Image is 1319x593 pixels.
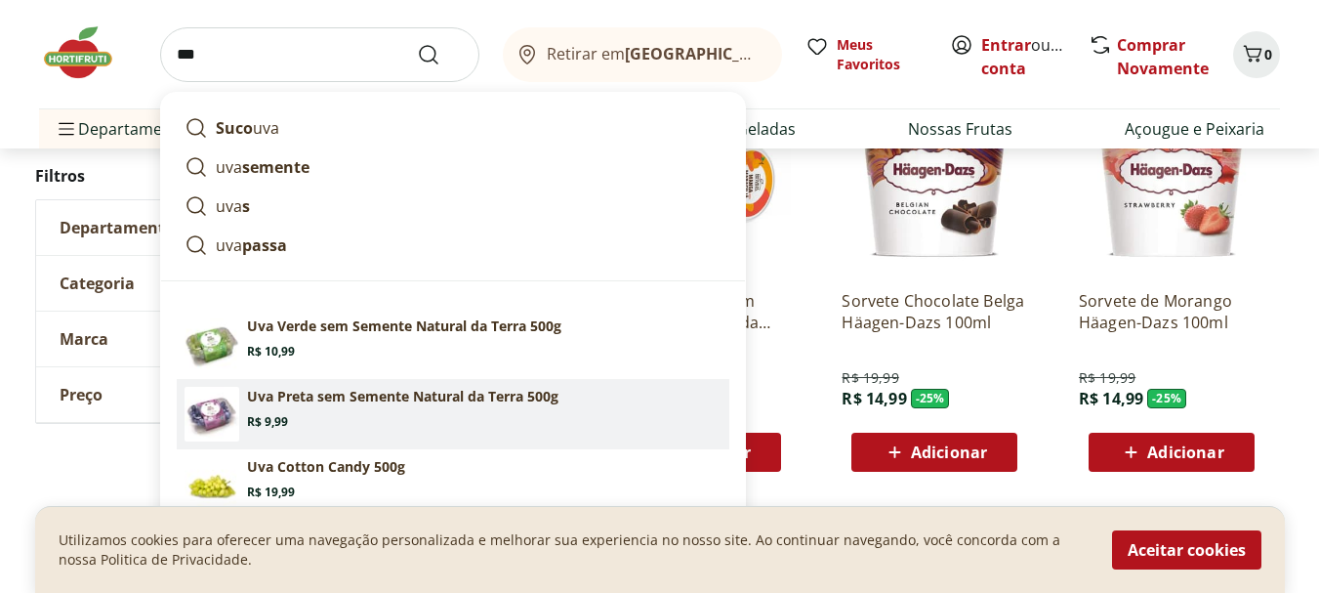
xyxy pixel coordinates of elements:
p: Utilizamos cookies para oferecer uma navegação personalizada e melhorar sua experiencia no nosso ... [59,530,1089,570]
a: uvas [177,187,729,226]
strong: s [242,195,250,217]
a: Nossas Frutas [908,117,1012,141]
input: search [160,27,479,82]
button: Carrinho [1233,31,1280,78]
span: Categoria [60,274,135,293]
span: R$ 10,99 [247,344,295,360]
span: R$ 14,99 [842,388,906,409]
span: R$ 14,99 [1079,388,1143,409]
a: Sorvete de Morango Häagen-Dazs 100ml [1079,290,1264,333]
img: Hortifruti [39,23,137,82]
strong: semente [242,156,309,178]
p: Uva Cotton Candy 500g [247,457,405,477]
span: R$ 19,99 [247,485,295,500]
button: Submit Search [417,43,464,66]
a: Entrar [981,34,1031,56]
span: Preço [60,385,103,404]
strong: passa [242,234,287,256]
a: uvasemente [177,148,729,187]
a: Uva Cotton Candy 500gUva Cotton Candy 500gR$ 19,99 [177,449,729,520]
a: Sorvete Chocolate Belga Häagen-Dazs 100ml [842,290,1027,333]
button: Departamento [36,200,329,255]
span: Departamento [60,218,175,237]
a: Criar conta [981,34,1089,79]
b: [GEOGRAPHIC_DATA]/[GEOGRAPHIC_DATA] [625,43,954,64]
img: Sorvete Chocolate Belga Häagen-Dazs 100ml [842,89,1027,275]
span: R$ 19,99 [842,368,898,388]
span: R$ 19,99 [1079,368,1135,388]
a: Uva Preta sem Semente Natural da Terra 500gUva Preta sem Semente Natural da Terra 500gR$ 9,99 [177,379,729,449]
span: - 25 % [911,389,950,408]
span: Adicionar [1147,445,1223,460]
button: Marca [36,312,329,366]
h2: Filtros [35,156,330,195]
img: Uva Cotton Candy 500g [185,457,239,512]
p: Uva Preta sem Semente Natural da Terra 500g [247,387,558,406]
span: 0 [1264,45,1272,64]
a: Sucouva [177,108,729,148]
span: Meus Favoritos [837,35,927,74]
p: uva [216,116,279,140]
button: Aceitar cookies [1112,530,1261,570]
span: Marca [60,329,108,349]
span: ou [981,33,1068,80]
a: Uva verde sem semente Natural da Terra 500gUva Verde sem Semente Natural da Terra 500gR$ 10,99 [177,309,729,379]
img: Sorvete de Morango Häagen-Dazs 100ml [1079,89,1264,275]
span: Retirar em [547,45,763,63]
span: Adicionar [911,445,987,460]
a: Açougue e Peixaria [1125,117,1264,141]
p: uva [216,155,309,179]
p: Uva Verde sem Semente Natural da Terra 500g [247,317,561,336]
span: Departamentos [55,106,195,152]
img: Uva verde sem semente Natural da Terra 500g [185,317,239,371]
button: Preço [36,367,329,422]
a: Comprar Novamente [1117,34,1209,79]
button: Categoria [36,256,329,311]
button: Retirar em[GEOGRAPHIC_DATA]/[GEOGRAPHIC_DATA] [503,27,782,82]
button: Adicionar [851,433,1017,472]
span: - 25 % [1147,389,1186,408]
span: R$ 9,99 [247,414,288,430]
p: uva [216,233,287,257]
a: Meus Favoritos [805,35,927,74]
a: uvapassa [177,226,729,265]
button: Menu [55,106,78,152]
img: Uva Preta sem Semente Natural da Terra 500g [185,387,239,442]
p: uva [216,194,250,218]
strong: Suco [216,117,253,139]
button: Adicionar [1089,433,1255,472]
